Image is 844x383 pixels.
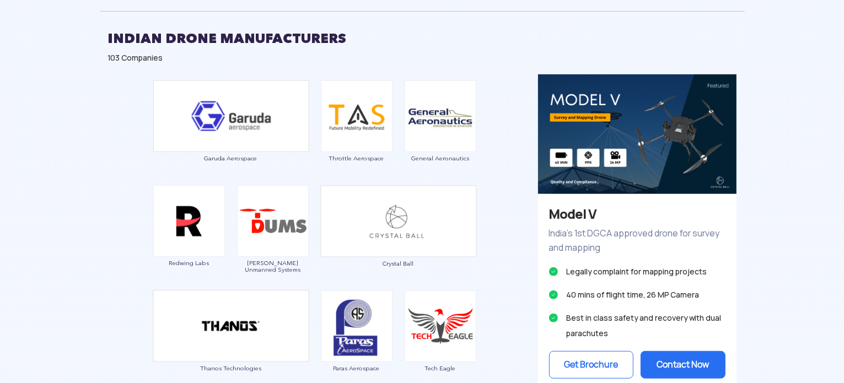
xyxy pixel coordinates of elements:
[549,264,725,279] li: Legally complaint for mapping projects
[405,80,476,152] img: ic_general.png
[549,226,725,255] p: India’s 1st DGCA approved drone for survey and mapping
[320,215,477,267] a: Crystal Ball
[549,351,634,379] button: Get Brochure
[153,321,309,372] a: Thanos Technologies
[641,351,725,379] button: Contact Now
[236,260,309,273] span: [PERSON_NAME] Unmanned Systems
[153,185,225,257] img: ic_redwinglabs.png
[153,260,225,266] span: Redwing Labs
[321,80,393,152] img: ic_throttle.png
[108,25,737,52] h2: INDIAN DRONE MANUFACTURERS
[153,80,309,152] img: ic_garuda_eco.png
[153,290,309,362] img: ic_thanos_double.png
[404,110,477,161] a: General Aeronautics
[549,205,725,224] h3: Model V
[405,290,476,362] img: ic_techeagle.png
[320,321,393,371] a: Paras Aerospace
[320,365,393,371] span: Paras Aerospace
[538,74,737,194] img: bg_eco_crystal.png
[404,365,477,371] span: Tech Eagle
[153,365,309,371] span: Thanos Technologies
[549,310,725,341] li: Best in class safety and recovery with dual parachutes
[153,155,309,161] span: Garuda Aerospace
[320,110,393,161] a: Throttle Aerospace
[549,287,725,303] li: 40 mins of flight time, 26 MP Camera
[320,260,477,267] span: Crystal Ball
[237,185,309,257] img: ic_daksha.png
[153,215,225,266] a: Redwing Labs
[236,215,309,273] a: [PERSON_NAME] Unmanned Systems
[404,155,477,161] span: General Aeronautics
[320,185,477,257] img: ic_crystalball_double.png
[321,290,393,362] img: ic_paras.png
[404,321,477,371] a: Tech Eagle
[320,155,393,161] span: Throttle Aerospace
[153,110,309,161] a: Garuda Aerospace
[108,52,737,63] div: 103 Companies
